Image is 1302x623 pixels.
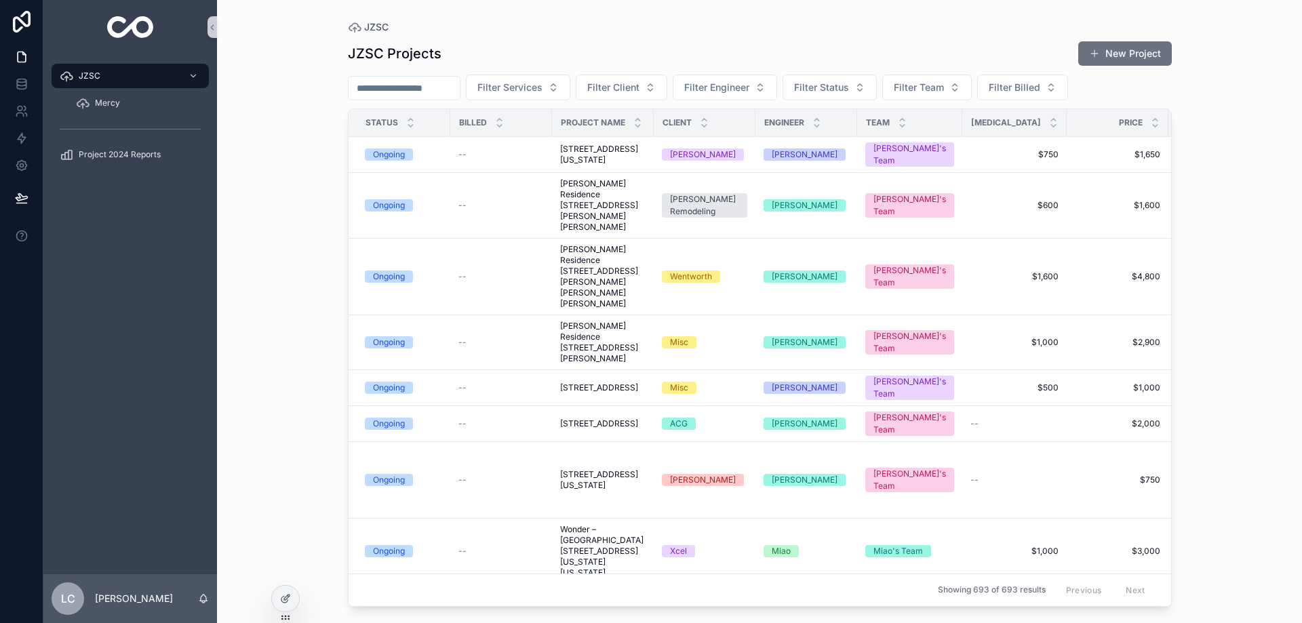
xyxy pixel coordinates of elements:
a: $750 [970,149,1059,160]
div: Misc [670,336,688,348]
div: [PERSON_NAME] [772,199,837,212]
div: Ongoing [373,545,405,557]
a: $750 [1075,475,1160,485]
a: [PERSON_NAME]'s Team [865,264,954,289]
div: [PERSON_NAME]'s Team [873,376,946,400]
span: -- [970,475,979,485]
span: Billed [459,117,487,128]
a: -- [458,149,544,160]
div: Xcel [670,545,687,557]
div: [PERSON_NAME] [772,382,837,394]
a: [PERSON_NAME] Residence [STREET_ADDRESS][PERSON_NAME][PERSON_NAME] [560,178,646,233]
a: Misc [662,336,747,348]
span: Engineer [764,117,804,128]
a: [PERSON_NAME]'s Team [865,411,954,436]
button: Select Button [882,75,972,100]
div: scrollable content [43,54,217,184]
div: [PERSON_NAME]'s Team [873,468,946,492]
span: Filter Status [794,81,849,94]
a: [STREET_ADDRESS] [560,382,646,393]
a: [PERSON_NAME]'s Team [865,193,954,218]
a: $1,000 [1075,382,1160,393]
a: $500 [970,382,1059,393]
span: -- [970,418,979,429]
span: -- [458,475,467,485]
a: [PERSON_NAME] [764,474,849,486]
a: Ongoing [365,382,442,394]
a: $2,000 [1075,418,1160,429]
a: [PERSON_NAME] [764,148,849,161]
span: Filter Billed [989,81,1040,94]
span: $4,800 [1075,271,1160,282]
a: $1,600 [1075,200,1160,211]
a: Wonder – [GEOGRAPHIC_DATA] [STREET_ADDRESS][US_STATE][US_STATE] [560,524,646,578]
span: [STREET_ADDRESS] [560,382,638,393]
span: -- [458,382,467,393]
a: ACG [662,418,747,430]
a: -- [458,418,544,429]
h1: JZSC Projects [348,44,441,63]
div: [PERSON_NAME]'s Team [873,330,946,355]
a: [PERSON_NAME] Residence [STREET_ADDRESS][PERSON_NAME] [560,321,646,364]
a: Miao's Team [865,545,954,557]
a: -- [458,271,544,282]
span: Team [866,117,890,128]
span: Client [663,117,692,128]
span: [PERSON_NAME] Residence [STREET_ADDRESS][PERSON_NAME][PERSON_NAME][PERSON_NAME] [560,244,646,309]
a: $3,000 [1075,546,1160,557]
a: Ongoing [365,148,442,161]
span: Project Name [561,117,625,128]
a: Mercy [68,91,209,115]
a: [STREET_ADDRESS][US_STATE] [560,469,646,491]
button: Select Button [673,75,777,100]
a: Miao [764,545,849,557]
div: [PERSON_NAME] [772,148,837,161]
a: [PERSON_NAME] [662,474,747,486]
div: [PERSON_NAME] [670,148,736,161]
span: $1,000 [970,337,1059,348]
span: $1,600 [970,271,1059,282]
span: LC [61,590,75,607]
a: Ongoing [365,418,442,430]
button: Select Button [466,75,570,100]
a: Misc [662,382,747,394]
a: -- [458,337,544,348]
a: -- [970,475,1059,485]
a: [PERSON_NAME] [662,148,747,161]
p: [PERSON_NAME] [95,592,173,605]
a: [PERSON_NAME] [764,270,849,283]
div: [PERSON_NAME] [772,270,837,283]
span: Mercy [95,98,120,108]
span: -- [458,271,467,282]
a: Ongoing [365,336,442,348]
span: Filter Client [587,81,639,94]
a: JZSC [52,64,209,88]
a: [PERSON_NAME]'s Team [865,142,954,167]
span: -- [458,546,467,557]
a: JZSC [348,20,389,34]
span: Showing 693 of 693 results [938,585,1046,596]
a: Ongoing [365,474,442,486]
button: Select Button [783,75,877,100]
div: Ongoing [373,418,405,430]
span: -- [458,337,467,348]
span: $2,900 [1075,337,1160,348]
span: -- [458,418,467,429]
span: Filter Team [894,81,944,94]
a: -- [970,418,1059,429]
div: ACG [670,418,688,430]
a: [PERSON_NAME]'s Team [865,468,954,492]
button: New Project [1078,41,1172,66]
a: [PERSON_NAME]'s Team [865,376,954,400]
a: -- [458,200,544,211]
span: $1,650 [1075,149,1160,160]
